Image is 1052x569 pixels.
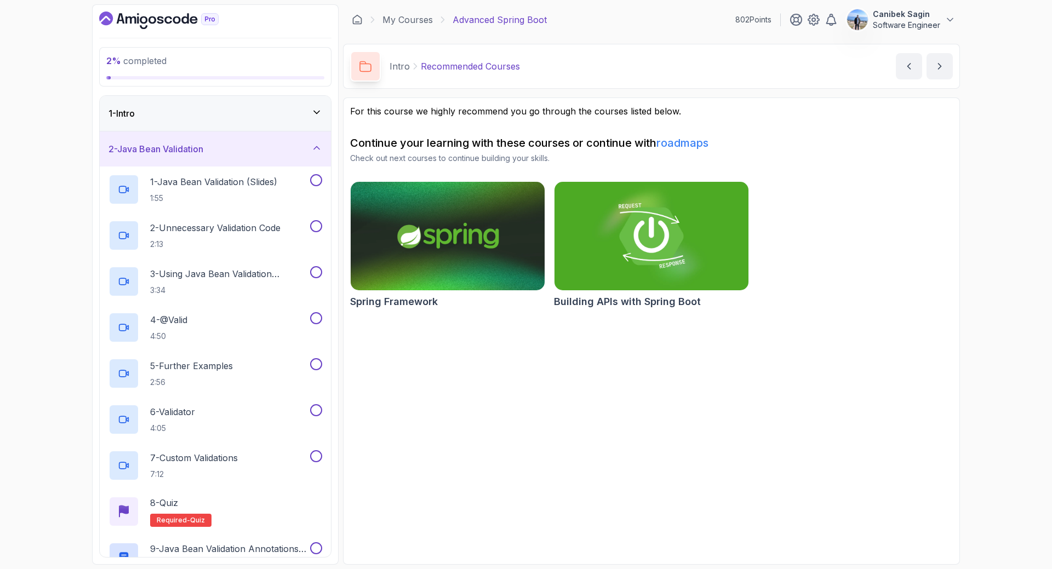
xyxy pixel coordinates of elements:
h3: 2 - Java Bean Validation [108,142,203,156]
p: 4:50 [150,331,187,342]
h2: Spring Framework [350,294,438,309]
p: 1 - Java Bean Validation (Slides) [150,175,277,188]
span: completed [106,55,167,66]
button: next content [927,53,953,79]
p: Recommended Courses [421,60,520,73]
button: 6-Validator4:05 [108,404,322,435]
h2: Continue your learning with these courses or continue with [350,135,953,151]
button: 2-Unnecessary Validation Code2:13 [108,220,322,251]
button: 3-Using Java Bean Validation Annotations3:34 [108,266,322,297]
button: 7-Custom Validations7:12 [108,450,322,481]
p: 3 - Using Java Bean Validation Annotations [150,267,308,280]
p: 8 - Quiz [150,496,178,509]
p: 2:13 [150,239,281,250]
p: Intro [390,60,410,73]
img: Spring Framework card [351,182,545,290]
button: 4-@Valid4:50 [108,312,322,343]
span: quiz [190,516,205,525]
button: 8-QuizRequired-quiz [108,496,322,527]
p: 1:55 [150,193,277,204]
h3: 1 - Intro [108,107,135,120]
p: 7 - Custom Validations [150,451,238,464]
p: Check out next courses to continue building your skills. [350,153,953,164]
p: 6 - Validator [150,405,195,418]
span: Required- [157,516,190,525]
button: 5-Further Examples2:56 [108,358,322,389]
a: My Courses [382,13,433,26]
a: Dashboard [352,14,363,25]
a: roadmaps [656,136,708,150]
p: For this course we highly recommend you go through the courses listed below. [350,105,953,118]
p: Software Engineer [873,20,940,31]
button: 2-Java Bean Validation [100,131,331,166]
img: user profile image [847,9,868,30]
p: 2 - Unnecessary Validation Code [150,221,281,234]
a: Building APIs with Spring Boot cardBuilding APIs with Spring Boot [554,181,749,309]
p: 7:12 [150,469,238,480]
p: 2:56 [150,377,233,388]
button: 1-Java Bean Validation (Slides)1:55 [108,174,322,205]
button: 1-Intro [100,96,331,131]
p: 3:34 [150,285,308,296]
p: 4:05 [150,423,195,434]
button: previous content [896,53,922,79]
h2: Building APIs with Spring Boot [554,294,701,309]
p: 802 Points [735,14,771,25]
p: 9 - Java Bean Validation Annotations Cheat Sheet [150,542,308,555]
p: Advanced Spring Boot [453,13,547,26]
a: Spring Framework cardSpring Framework [350,181,545,309]
a: Dashboard [99,12,244,29]
p: 4 - @Valid [150,313,187,326]
img: Building APIs with Spring Boot card [554,182,748,290]
button: user profile imageCanibek SaginSoftware Engineer [847,9,956,31]
p: 5 - Further Examples [150,359,233,372]
span: 2 % [106,55,121,66]
p: Canibek Sagin [873,9,940,20]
